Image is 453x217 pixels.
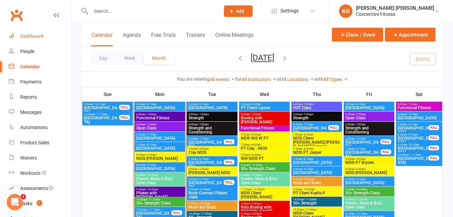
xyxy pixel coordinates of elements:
[136,116,184,120] span: Functional Fitness
[146,174,158,177] span: - 10:30am
[355,137,366,140] span: - 7:15am
[188,147,236,150] span: 7:00am
[345,140,381,148] span: [GEOGRAPHIC_DATA]
[355,168,366,171] span: - 9:30am
[293,178,341,181] span: 9:30am
[240,146,288,150] span: PT Clay - NDIS
[345,181,393,185] span: [GEOGRAPHIC_DATA]
[9,44,71,59] a: People
[281,77,314,82] a: All Locations
[293,168,341,171] span: 8:30am
[409,153,421,156] span: - 11:15am
[188,140,224,148] span: [GEOGRAPHIC_DATA]
[428,135,439,140] div: FULL
[397,136,429,144] span: [GEOGRAPHIC_DATA]
[345,198,393,201] span: 9:30am
[136,198,184,201] span: 10:30am
[397,116,441,120] span: [GEOGRAPHIC_DATA]
[224,180,234,185] div: FULL
[186,87,238,101] th: Tue
[355,147,366,150] span: - 8:15am
[293,188,341,191] span: 9:30am
[198,123,209,126] span: - 7:00am
[200,212,212,215] span: - 11:30am
[293,123,329,126] span: 6:30am
[20,201,32,206] div: Tasks
[355,158,366,161] span: - 9:00am
[146,153,157,156] span: - 9:30am
[136,153,184,156] span: 8:30am
[345,103,393,106] span: 5:30am
[136,126,184,130] span: Open Class
[293,103,341,106] span: 6:00am
[136,123,184,126] span: 6:00am
[293,201,341,205] span: 50+ Strength
[303,178,315,181] span: - 10:30am
[240,143,288,146] span: 7:00am
[293,147,341,150] span: 7:30am
[136,143,184,146] span: 7:30am
[171,210,182,215] div: FULL
[224,5,253,17] button: Add
[146,133,157,136] span: - 7:15am
[84,113,119,116] span: 10:30am
[250,113,261,116] span: - 7:00am
[198,188,210,191] span: - 10:30am
[198,168,209,171] span: - 9:00am
[136,191,184,199] span: Pilates with [PERSON_NAME]
[198,158,209,161] span: - 8:15am
[240,177,288,185] span: Parent- Mum & Bub/ Open class
[293,171,341,175] span: [GEOGRAPHIC_DATA]
[303,113,313,116] span: - 7:00am
[293,133,341,136] span: 7:00am
[188,161,224,169] span: [GEOGRAPHIC_DATA]
[188,171,236,175] span: [PERSON_NAME] NDIS
[188,202,236,205] span: 9:30am
[188,113,236,116] span: 6:00am
[428,155,439,161] div: FULL
[116,52,144,64] button: Week
[84,106,119,114] span: [GEOGRAPHIC_DATA]
[355,212,367,215] span: - 10:15am
[20,110,41,115] div: Messages
[251,53,274,63] button: [DATE]
[314,76,323,82] strong: with
[215,32,254,46] button: Online Meetings
[303,158,313,161] span: - 8:15am
[186,32,205,46] button: Trainers
[188,126,236,134] span: Strength and Conditioning
[250,103,261,106] span: - 6:30am
[250,174,263,177] span: - 10:30am
[345,150,381,159] span: [GEOGRAPHIC_DATA]
[293,126,329,134] span: [GEOGRAPHIC_DATA]
[136,146,184,150] span: [GEOGRAPHIC_DATA]
[198,113,209,116] span: - 7:00am
[20,186,54,191] div: Assessments
[9,166,71,181] a: Workouts
[397,123,429,126] span: 7:30am
[240,116,288,124] span: Boxing with [PERSON_NAME]
[293,161,341,165] span: [GEOGRAPHIC_DATA]
[9,196,71,211] a: Tasks 1
[339,4,352,18] div: KG
[188,158,224,161] span: 7:30am
[224,139,234,144] div: FULL
[188,191,236,199] span: Body Connect Pilates class
[356,5,434,11] div: [PERSON_NAME] [PERSON_NAME]
[20,140,49,145] div: Product Sales
[188,181,224,189] span: [GEOGRAPHIC_DATA]
[240,205,288,213] span: Kids Boxing with [PERSON_NAME]
[291,87,343,101] th: Thu
[240,188,288,191] span: 11:30am
[136,174,184,177] span: 9:30am
[428,145,439,150] div: FULL
[395,87,443,101] th: Sat
[20,125,48,130] div: Automations
[240,167,288,171] span: 50+ Strength Class
[242,77,277,82] a: All Instructors
[136,201,184,205] span: 50+ Strength Class
[345,137,381,140] span: 6:30am
[250,133,261,136] span: - 8:00am
[240,103,288,106] span: 5:30am
[84,116,119,124] span: [GEOGRAPHIC_DATA]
